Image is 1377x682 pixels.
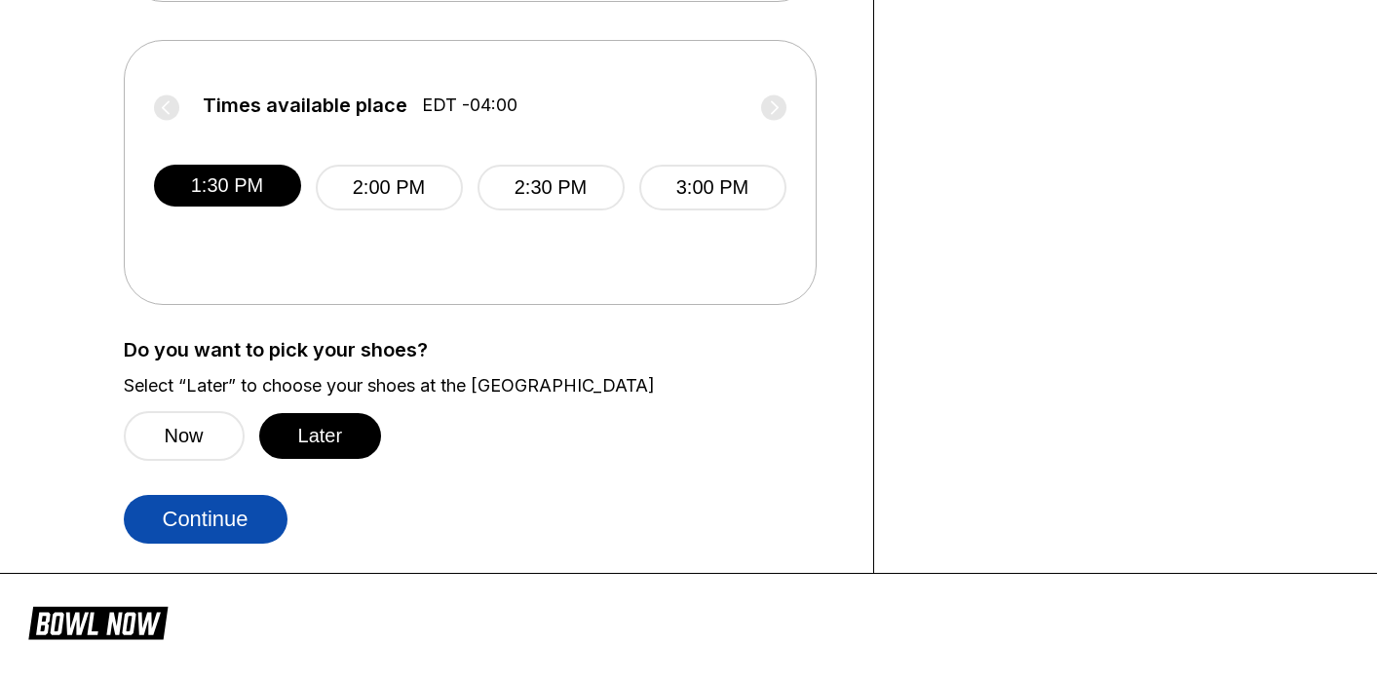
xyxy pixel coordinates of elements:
[259,413,382,459] button: Later
[124,411,245,461] button: Now
[316,165,463,210] button: 2:00 PM
[422,95,517,116] span: EDT -04:00
[639,165,786,210] button: 3:00 PM
[154,165,301,207] button: 1:30 PM
[124,495,287,544] button: Continue
[124,375,844,397] label: Select “Later” to choose your shoes at the [GEOGRAPHIC_DATA]
[203,95,407,116] span: Times available place
[124,339,844,360] label: Do you want to pick your shoes?
[478,165,625,210] button: 2:30 PM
